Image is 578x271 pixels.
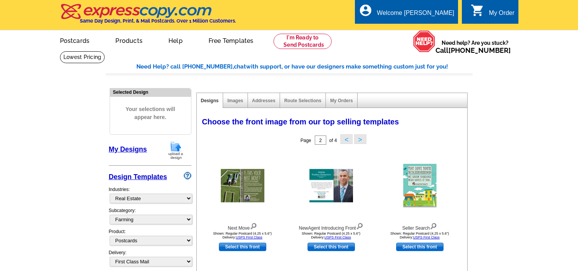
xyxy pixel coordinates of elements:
img: view design details [250,221,257,230]
div: Seller Search [378,221,462,232]
a: Route Selections [284,98,321,103]
div: Shown: Regular Postcard (4.25 x 5.6") Delivery: [289,232,373,239]
h4: Same Day Design, Print, & Mail Postcards. Over 1 Million Customers. [80,18,236,24]
div: Delivery: [109,249,191,270]
span: Need help? Are you stuck? [436,39,515,54]
span: Choose the front image from our top selling templates [202,118,399,126]
i: shopping_cart [471,3,484,17]
span: chat [234,63,246,70]
a: Designs [201,98,219,103]
div: NewAgent Introducing Front [289,221,373,232]
a: My Orders [330,98,353,103]
a: [PHONE_NUMBER] [448,46,511,54]
a: use this design [219,243,266,251]
div: Shown: Regular Postcard (4.25 x 5.6") Delivery: [201,232,285,239]
a: Postcards [48,31,102,49]
a: USPS First Class [324,235,351,239]
a: Same Day Design, Print, & Mail Postcards. Over 1 Million Customers. [60,9,236,24]
a: shopping_cart My Order [471,8,515,18]
div: Next Move [201,221,285,232]
div: Shown: Regular Postcard (4.25 x 5.6") Delivery: [378,232,462,239]
a: Help [156,31,195,49]
iframe: LiveChat chat widget [471,247,578,271]
a: Free Templates [196,31,266,49]
img: help [413,30,436,52]
i: account_circle [359,3,372,17]
span: of 4 [329,138,337,143]
a: My Designs [109,145,147,153]
img: NewAgent Introducing Front [309,169,353,202]
a: use this design [396,243,444,251]
a: Products [103,31,155,49]
button: < [340,134,353,144]
a: Design Templates [109,173,167,181]
div: Industries: [109,182,191,207]
a: Addresses [252,98,275,103]
img: view design details [430,221,437,230]
img: Seller Search [403,164,436,207]
div: Need Help? call [PHONE_NUMBER], with support, or have our designers make something custom just fo... [136,62,473,71]
div: Product: [109,228,191,249]
div: Welcome [PERSON_NAME] [377,10,454,20]
div: My Order [489,10,515,20]
a: USPS First Class [413,235,440,239]
img: upload-design [166,140,186,160]
a: use this design [308,243,355,251]
a: USPS First Class [236,235,262,239]
span: Your selections will appear here. [116,98,185,129]
span: Page [300,138,311,143]
div: Subcategory: [109,207,191,228]
a: Images [227,98,243,103]
img: design-wizard-help-icon.png [184,172,191,180]
span: Call [436,46,511,54]
img: view design details [356,221,363,230]
div: Selected Design [110,88,191,96]
img: Next Move [221,169,264,202]
button: > [354,134,366,144]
